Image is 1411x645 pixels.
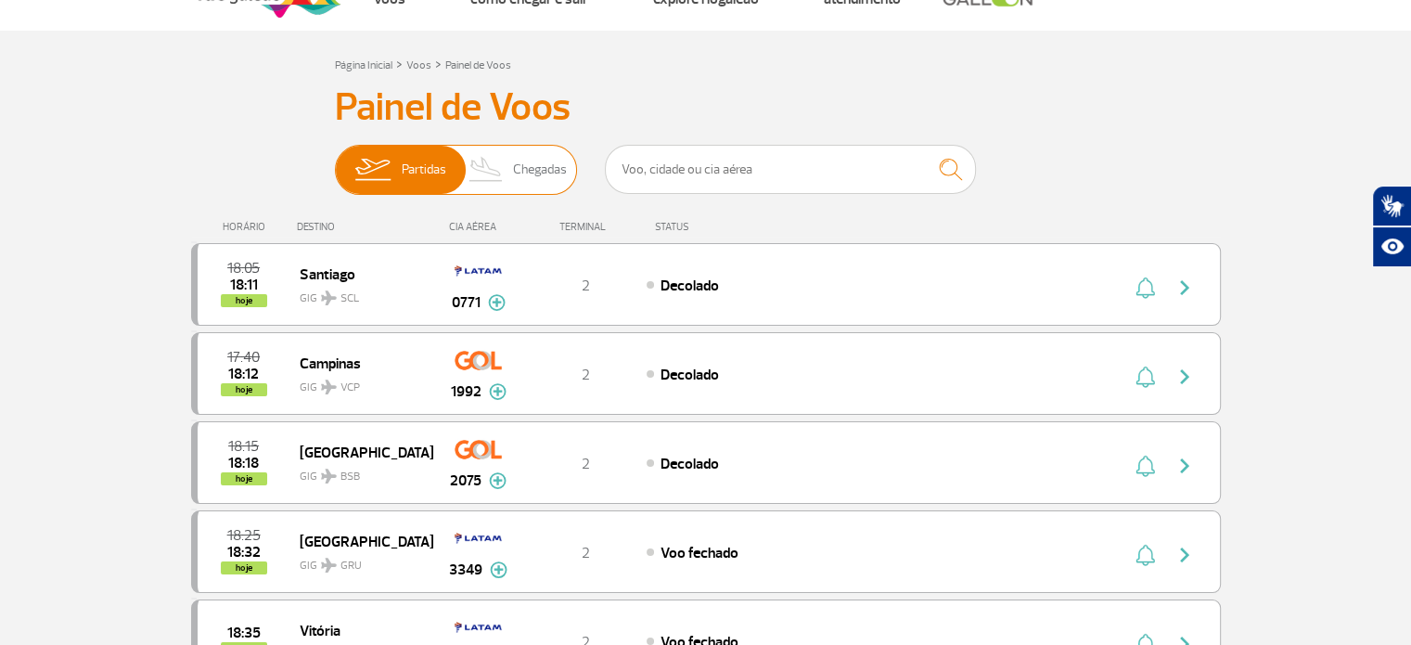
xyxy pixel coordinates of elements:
[300,262,418,286] span: Santiago
[459,146,514,194] img: slider-desembarque
[300,529,418,553] span: [GEOGRAPHIC_DATA]
[221,472,267,485] span: hoje
[1135,544,1155,566] img: sino-painel-voo.svg
[489,472,507,489] img: mais-info-painel-voo.svg
[197,221,298,233] div: HORÁRIO
[227,262,260,275] span: 2025-09-24 18:05:00
[228,368,259,381] span: 2025-09-24 18:12:26
[582,455,590,473] span: 2
[1174,544,1196,566] img: seta-direita-painel-voo.svg
[661,455,719,473] span: Decolado
[1372,226,1411,267] button: Abrir recursos assistivos.
[661,544,738,562] span: Voo fechado
[300,548,418,574] span: GIG
[228,440,259,453] span: 2025-09-24 18:15:00
[321,469,337,484] img: destiny_airplane.svg
[605,145,976,194] input: Voo, cidade ou cia aérea
[321,380,337,394] img: destiny_airplane.svg
[513,146,567,194] span: Chegadas
[661,277,719,295] span: Decolado
[297,221,432,233] div: DESTINO
[227,546,261,559] span: 2025-09-24 18:32:56
[489,383,507,400] img: mais-info-painel-voo.svg
[221,561,267,574] span: hoje
[340,469,360,485] span: BSB
[343,146,402,194] img: slider-embarque
[227,351,260,364] span: 2025-09-24 17:40:00
[335,84,1077,131] h3: Painel de Voos
[221,294,267,307] span: hoje
[227,529,261,542] span: 2025-09-24 18:25:00
[300,440,418,464] span: [GEOGRAPHIC_DATA]
[452,291,481,314] span: 0771
[300,458,418,485] span: GIG
[1174,366,1196,388] img: seta-direita-painel-voo.svg
[1174,455,1196,477] img: seta-direita-painel-voo.svg
[1372,186,1411,226] button: Abrir tradutor de língua de sinais.
[321,290,337,305] img: destiny_airplane.svg
[228,457,259,470] span: 2025-09-24 18:18:39
[582,544,590,562] span: 2
[300,369,418,396] span: GIG
[300,280,418,307] span: GIG
[1135,277,1155,299] img: sino-painel-voo.svg
[435,53,442,74] a: >
[449,559,482,581] span: 3349
[340,290,359,307] span: SCL
[340,380,360,396] span: VCP
[451,381,481,403] span: 1992
[490,561,507,578] img: mais-info-painel-voo.svg
[1135,455,1155,477] img: sino-painel-voo.svg
[406,58,431,72] a: Voos
[230,278,258,291] span: 2025-09-24 18:11:20
[335,58,392,72] a: Página Inicial
[1135,366,1155,388] img: sino-painel-voo.svg
[1372,186,1411,267] div: Plugin de acessibilidade da Hand Talk.
[300,351,418,375] span: Campinas
[396,53,403,74] a: >
[661,366,719,384] span: Decolado
[488,294,506,311] img: mais-info-painel-voo.svg
[646,221,797,233] div: STATUS
[402,146,446,194] span: Partidas
[321,558,337,573] img: destiny_airplane.svg
[525,221,646,233] div: TERMINAL
[432,221,525,233] div: CIA AÉREA
[450,470,481,492] span: 2075
[340,558,362,574] span: GRU
[221,383,267,396] span: hoje
[445,58,511,72] a: Painel de Voos
[300,618,418,642] span: Vitória
[582,366,590,384] span: 2
[1174,277,1196,299] img: seta-direita-painel-voo.svg
[582,277,590,295] span: 2
[227,626,261,639] span: 2025-09-24 18:35:00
